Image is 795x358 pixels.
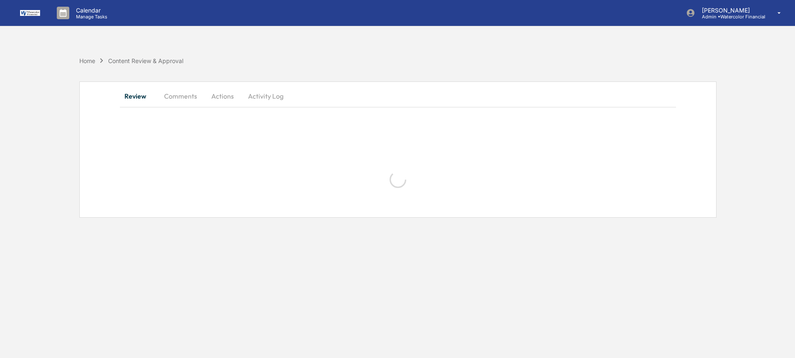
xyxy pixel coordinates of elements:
div: secondary tabs example [120,86,676,106]
p: Manage Tasks [69,14,111,20]
p: [PERSON_NAME] [695,7,765,14]
img: logo [20,10,40,16]
button: Review [120,86,157,106]
button: Actions [204,86,241,106]
div: Home [79,57,95,64]
button: Comments [157,86,204,106]
p: Admin • Watercolor Financial [695,14,765,20]
div: Content Review & Approval [108,57,183,64]
button: Activity Log [241,86,290,106]
p: Calendar [69,7,111,14]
